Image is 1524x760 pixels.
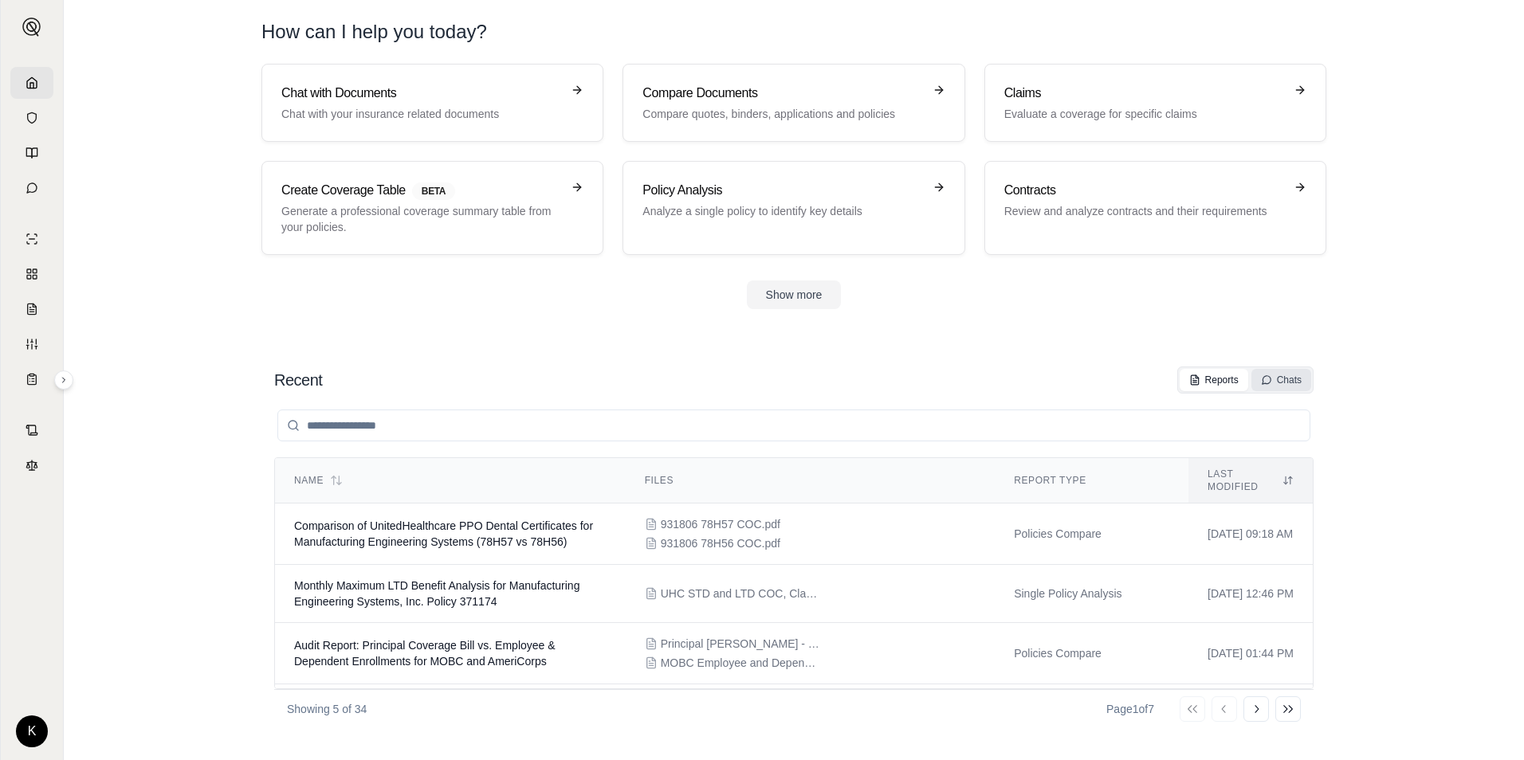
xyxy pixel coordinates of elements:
[661,655,820,671] span: MOBC Employee and Dependent_Beneficiary Enrollments 06202025 - Principal.xlsx
[1188,503,1313,565] td: [DATE] 09:18 AM
[1251,369,1311,391] button: Chats
[10,172,53,204] a: Chat
[1004,84,1284,103] h3: Claims
[1189,374,1239,386] div: Reports
[1004,203,1284,219] p: Review and analyze contracts and their requirements
[984,161,1326,255] a: ContractsReview and analyze contracts and their requirements
[995,565,1188,623] td: Single Policy Analysis
[54,370,73,390] button: Expand sidebar
[294,579,579,608] span: Monthly Maximum LTD Benefit Analysis for Manufacturing Engineering Systems, Inc. Policy 371174
[16,715,48,747] div: K
[10,328,53,360] a: Custom Report
[274,369,322,391] h2: Recent
[995,623,1188,684] td: Policies Compare
[261,64,603,142] a: Chat with DocumentsChat with your insurance related documents
[10,67,53,99] a: Home
[294,519,593,548] span: Comparison of UnitedHealthcare PPO Dental Certificates for Manufacturing Engineering Systems (78H...
[995,503,1188,565] td: Policies Compare
[623,64,964,142] a: Compare DocumentsCompare quotes, binders, applications and policies
[281,181,561,200] h3: Create Coverage Table
[281,106,561,122] p: Chat with your insurance related documents
[287,701,367,717] p: Showing 5 of 34
[661,535,780,551] span: 931806 78H56 COC.pdf
[1004,181,1284,200] h3: Contracts
[642,203,922,219] p: Analyze a single policy to identify key details
[294,639,556,668] span: Audit Report: Principal Coverage Bill vs. Employee & Dependent Enrollments for MOBC and AmeriCorps
[642,84,922,103] h3: Compare Documents
[281,84,561,103] h3: Chat with Documents
[1180,369,1248,391] button: Reports
[995,684,1188,742] td: Single Policy Analysis
[10,223,53,255] a: Single Policy
[10,363,53,395] a: Coverage Table
[995,458,1188,503] th: Report Type
[747,280,842,309] button: Show more
[1188,684,1313,742] td: [DATE] 09:18 AM
[642,106,922,122] p: Compare quotes, binders, applications and policies
[1188,623,1313,684] td: [DATE] 01:44 PM
[661,516,780,532] span: 931806 78H57 COC.pdf
[642,181,922,200] h3: Policy Analysis
[261,161,603,255] a: Create Coverage TableBETAGenerate a professional coverage summary table from your policies.
[10,102,53,134] a: Documents Vault
[412,182,455,200] span: BETA
[10,258,53,290] a: Policy Comparisons
[1106,701,1154,717] div: Page 1 of 7
[1208,468,1294,493] div: Last modified
[294,474,607,487] div: Name
[10,414,53,446] a: Contract Analysis
[661,586,820,601] span: UHC STD and LTD COC, Class 1, 6-1-2025.pdf
[984,64,1326,142] a: ClaimsEvaluate a coverage for specific claims
[281,203,561,235] p: Generate a professional coverage summary table from your policies.
[1261,374,1302,386] div: Chats
[261,19,1326,45] h1: How can I help you today?
[10,449,53,481] a: Legal Search Engine
[10,137,53,169] a: Prompt Library
[16,11,48,43] button: Expand sidebar
[623,161,964,255] a: Policy AnalysisAnalyze a single policy to identify key details
[1004,106,1284,122] p: Evaluate a coverage for specific claims
[661,636,820,652] span: Principal Bill - 8-1-2025.xlsx
[10,293,53,325] a: Claim Coverage
[22,18,41,37] img: Expand sidebar
[626,458,995,503] th: Files
[1188,565,1313,623] td: [DATE] 12:46 PM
